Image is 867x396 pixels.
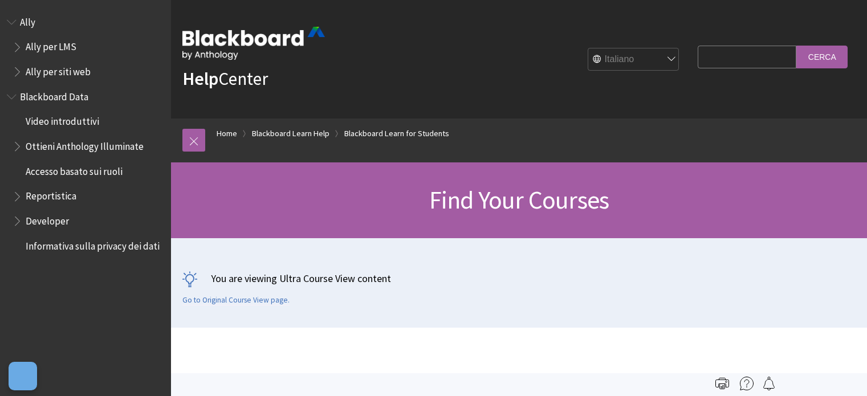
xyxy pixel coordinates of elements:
[7,13,164,81] nav: Book outline for Anthology Ally Help
[344,126,449,141] a: Blackboard Learn for Students
[182,67,268,90] a: HelpCenter
[182,271,856,285] p: You are viewing Ultra Course View content
[429,184,609,215] span: Find Your Courses
[762,377,776,390] img: Follow this page
[252,126,329,141] a: Blackboard Learn Help
[26,137,144,152] span: Ottieni Anthology Illuminate
[740,377,754,390] img: More help
[182,67,218,90] strong: Help
[796,46,848,68] input: Cerca
[26,211,69,227] span: Developer
[26,62,91,77] span: Ally per siti web
[182,27,325,60] img: Blackboard by Anthology
[20,13,35,28] span: Ally
[26,187,76,202] span: Reportistica
[9,362,37,390] button: Apri preferenze
[26,162,123,177] span: Accesso basato sui ruoli
[26,112,99,128] span: Video introduttivi
[588,48,679,71] select: Site Language Selector
[182,295,290,305] a: Go to Original Course View page.
[26,38,76,53] span: Ally per LMS
[217,126,237,141] a: Home
[26,236,160,252] span: Informativa sulla privacy dei dati
[20,87,88,103] span: Blackboard Data
[7,87,164,256] nav: Book outline for Anthology Illuminate
[715,377,729,390] img: Print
